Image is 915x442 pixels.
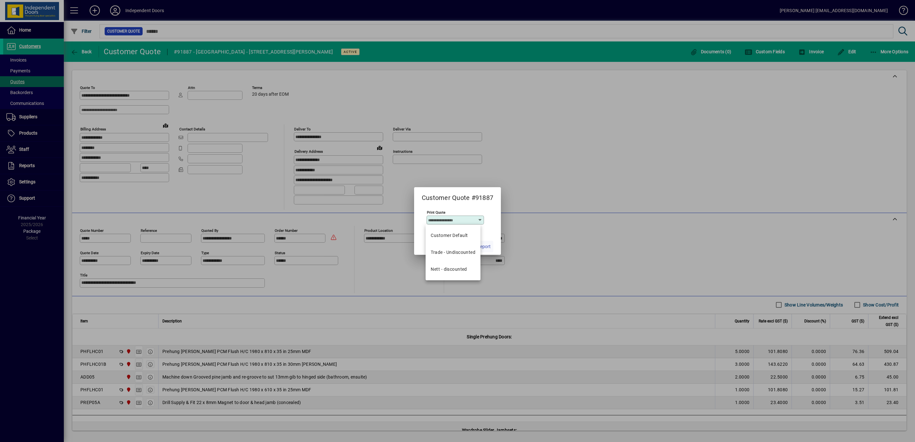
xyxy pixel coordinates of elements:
div: Trade - Undiscounted [431,249,475,256]
mat-label: Print Quote [427,210,445,215]
mat-option: Trade - Undiscounted [426,244,480,261]
h2: Customer Quote #91887 [414,187,501,203]
div: Nett - discounted [431,266,467,273]
mat-option: Nett - discounted [426,261,480,278]
span: Customer Default [431,232,468,239]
